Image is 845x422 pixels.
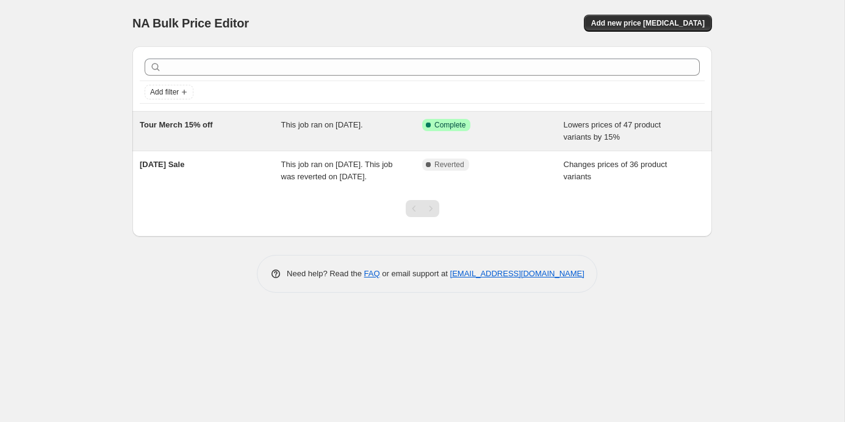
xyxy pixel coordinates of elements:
button: Add filter [145,85,193,99]
span: [DATE] Sale [140,160,184,169]
span: Tour Merch 15% off [140,120,213,129]
span: Add filter [150,87,179,97]
span: This job ran on [DATE]. [281,120,363,129]
span: Changes prices of 36 product variants [564,160,667,181]
span: or email support at [380,269,450,278]
span: NA Bulk Price Editor [132,16,249,30]
span: This job ran on [DATE]. This job was reverted on [DATE]. [281,160,393,181]
span: Reverted [434,160,464,170]
nav: Pagination [406,200,439,217]
a: [EMAIL_ADDRESS][DOMAIN_NAME] [450,269,584,278]
span: Add new price [MEDICAL_DATA] [591,18,705,28]
span: Complete [434,120,466,130]
span: Need help? Read the [287,269,364,278]
button: Add new price [MEDICAL_DATA] [584,15,712,32]
a: FAQ [364,269,380,278]
span: Lowers prices of 47 product variants by 15% [564,120,661,141]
